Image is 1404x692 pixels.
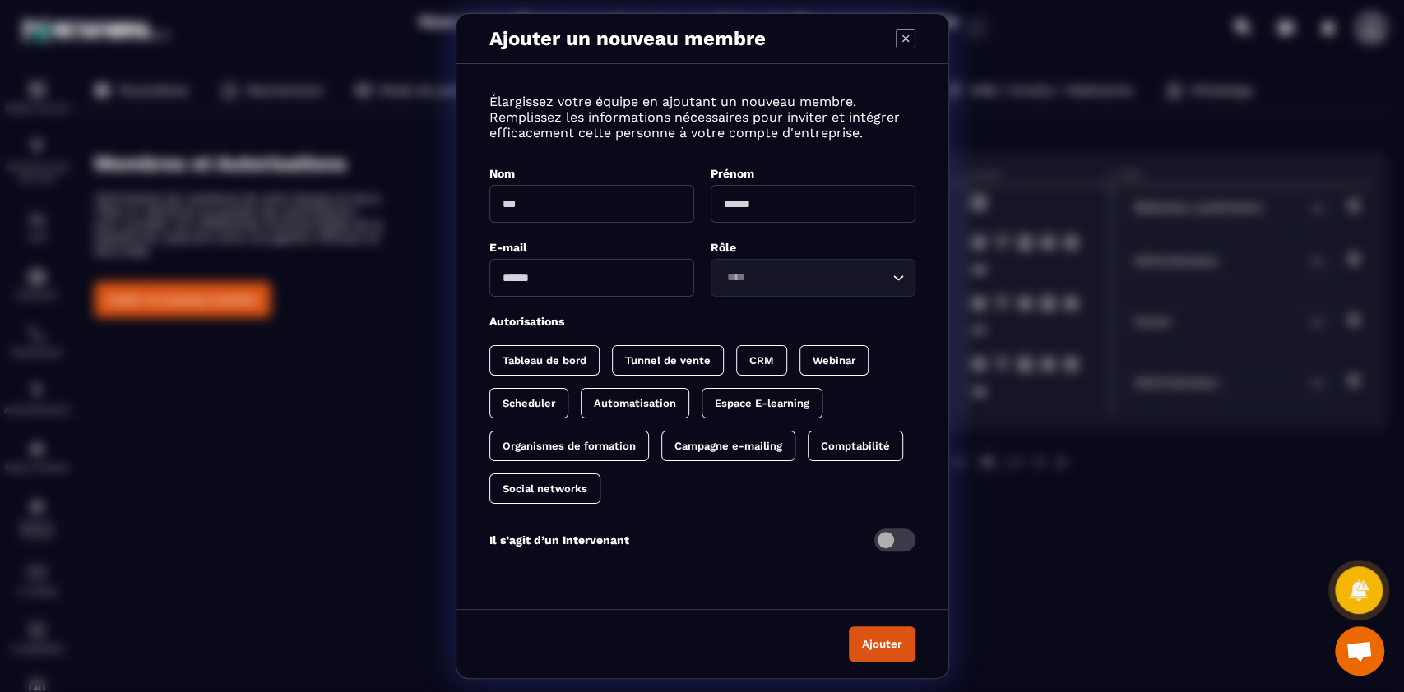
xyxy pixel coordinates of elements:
p: Comptabilité [821,440,890,452]
div: Ouvrir le chat [1335,626,1384,676]
p: Automatisation [594,397,676,409]
p: Scheduler [503,397,555,409]
div: Search for option [711,259,915,297]
label: Autorisations [489,315,564,328]
p: Webinar [813,354,855,367]
button: Ajouter [849,626,915,662]
label: Nom [489,167,515,180]
label: Rôle [711,241,736,254]
p: Organismes de formation [503,440,636,452]
p: Élargissez votre équipe en ajoutant un nouveau membre. Remplissez les informations nécessaires po... [489,94,915,141]
label: Prénom [711,167,754,180]
p: Ajouter un nouveau membre [489,27,766,50]
input: Search for option [721,269,888,287]
p: Espace E-learning [715,397,809,409]
p: Social networks [503,482,587,495]
p: Tunnel de vente [625,354,711,367]
p: Tableau de bord [503,354,586,367]
p: CRM [749,354,774,367]
p: Campagne e-mailing [674,440,782,452]
p: Il s’agit d’un Intervenant [489,533,629,547]
label: E-mail [489,241,527,254]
